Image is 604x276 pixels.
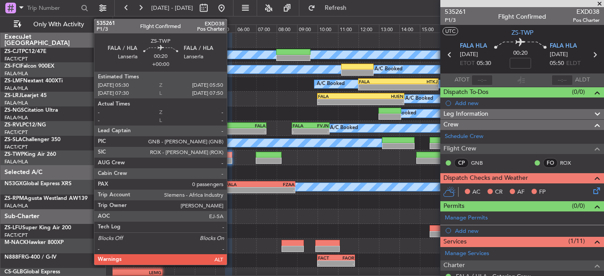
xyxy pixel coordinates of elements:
div: HUEN [361,93,403,99]
a: ZS-RPMAgusta Westland AW139 [4,196,88,201]
div: 11:00 [338,24,358,32]
a: N888FRG-400 / G-IV [4,255,56,260]
button: Only With Activity [10,17,97,32]
span: ELDT [566,59,580,68]
div: Add new [455,99,600,107]
span: ZS-RVL [4,122,22,128]
span: AF [517,188,524,197]
div: - [399,85,438,90]
span: ZS-TWP [4,152,24,157]
div: - [293,129,310,134]
a: FALA/HLA [4,70,28,77]
span: AC [472,188,480,197]
a: ZS-SLAChallenger 350 [4,137,60,142]
div: - [260,187,294,193]
div: Flight Confirmed [498,12,546,21]
div: 10:00 [318,24,338,32]
span: CR [495,188,503,197]
a: ZS-FCIFalcon 900EX [4,64,54,69]
span: ZS-LMF [4,78,23,84]
button: UTC [443,27,458,35]
div: 14:00 [399,24,420,32]
a: Manage Permits [445,214,488,223]
div: 05:00 [215,24,236,32]
a: FACT/CPT [4,129,28,136]
div: 08:00 [277,24,297,32]
div: 13:00 [379,24,399,32]
span: Permits [443,201,464,211]
a: M-NACKHawker 800XP [4,240,64,245]
span: 535261 [445,7,466,16]
a: FALA/HLA [4,100,28,106]
div: 09:00 [297,24,318,32]
span: M-NACK [4,240,27,245]
a: CS-GLBGlobal Express [4,269,60,275]
span: Only With Activity [23,21,94,28]
a: Schedule Crew [445,132,483,141]
span: ZS-SLA [4,137,22,142]
a: FACT/CPT [4,232,28,239]
a: ZS-LRJLearjet 45 [4,93,47,98]
input: --:-- [471,75,493,85]
span: [DATE] [460,50,478,59]
div: Add new [455,227,600,235]
div: 07:00 [256,24,277,32]
span: Services [443,237,467,247]
div: A/C Booked [388,107,416,120]
span: FALA HLA [550,42,577,51]
a: FACT/CPT [4,56,28,62]
a: N53GXGlobal Express XRS [4,181,72,187]
div: 15:00 [420,24,440,32]
span: 05:30 [477,59,491,68]
a: FACT/CPT [4,144,28,150]
button: Refresh [304,1,357,15]
a: FALA/HLA [4,85,28,92]
span: Pos Charter [573,16,600,24]
div: FAOR [336,255,354,260]
div: - [336,261,354,266]
div: - [318,99,361,105]
a: Manage Services [445,249,489,258]
span: FALA HLA [460,42,487,51]
span: 00:20 [513,49,527,58]
span: (0/0) [572,201,585,211]
span: Flight Crew [443,144,476,154]
div: FO [543,158,558,168]
a: FALA/HLA [4,114,28,121]
a: FALA/HLA [4,158,28,165]
span: Crew [443,120,459,130]
span: N53GX [4,181,23,187]
div: 02:00 [154,24,174,32]
div: FALA [226,182,260,187]
span: Dispatch Checks and Weather [443,173,528,183]
a: ZS-LFUSuper King Air 200 [4,225,71,231]
span: ZS-NGS [4,108,24,113]
div: - [310,129,328,134]
span: Leg Information [443,109,488,119]
span: ALDT [575,76,590,85]
span: ZS-RPM [4,196,24,201]
span: ATOT [455,76,469,85]
div: A/C Booked [374,63,403,76]
span: (0/0) [572,87,585,97]
a: ROX [560,159,580,167]
span: [DATE] - [DATE] [151,4,193,12]
div: FALA [359,79,398,84]
span: Charter [443,260,465,271]
div: - [226,187,260,193]
div: FVJN [310,123,328,128]
span: ZS-TWP [511,28,533,37]
div: FALA [318,93,361,99]
div: - [235,129,265,134]
span: ZS-FCI [4,64,20,69]
div: - [205,129,235,134]
a: ZS-LMFNextant 400XTi [4,78,63,84]
span: ETOT [460,59,475,68]
div: FALA [293,123,310,128]
span: Refresh [317,5,354,11]
span: ZS-CJT [4,49,22,54]
div: 03:00 [174,24,195,32]
div: - [361,99,403,105]
a: ZS-TWPKing Air 260 [4,152,56,157]
a: FALA/HLA [4,203,28,209]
